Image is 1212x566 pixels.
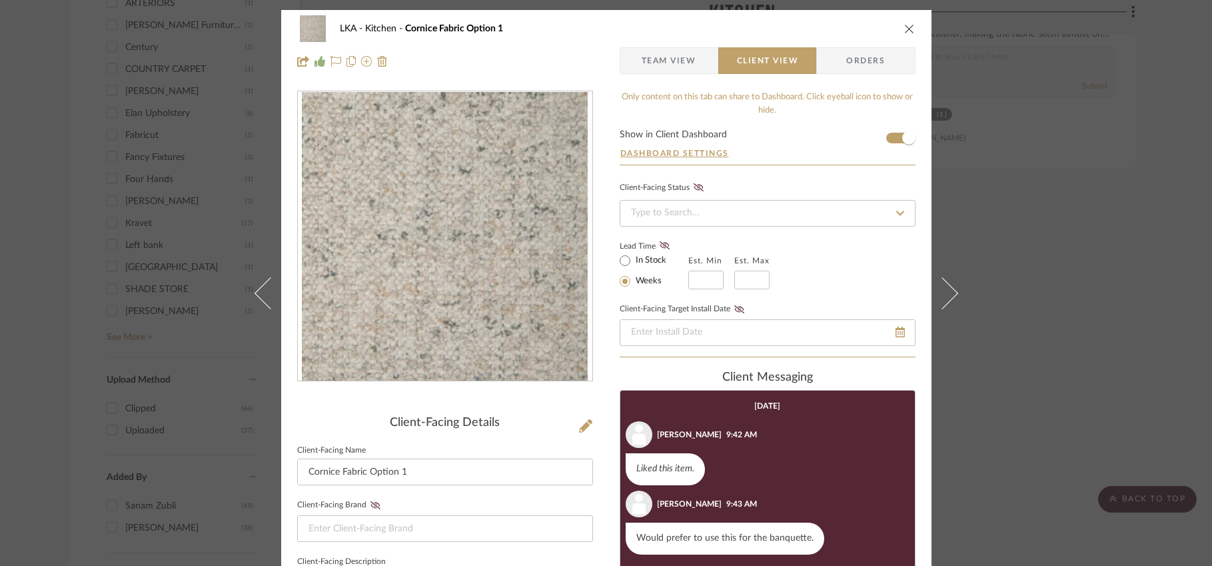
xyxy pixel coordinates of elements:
[633,255,666,267] label: In Stock
[626,453,705,485] div: Liked this item.
[620,181,708,195] div: Client-Facing Status
[297,447,366,454] label: Client-Facing Name
[298,92,592,381] div: 0
[754,401,780,411] div: [DATE]
[377,56,388,67] img: Remove from project
[297,416,593,431] div: Client-Facing Details
[620,252,688,289] mat-radio-group: Select item type
[302,92,588,381] img: f02fd33f-7479-49d2-a715-2e6651d4c4e8_436x436.jpg
[726,498,757,510] div: 9:43 AM
[726,429,757,441] div: 9:42 AM
[642,47,696,74] span: Team View
[620,305,748,314] label: Client-Facing Target Install Date
[620,91,915,117] div: Only content on this tab can share to Dashboard. Click eyeball icon to show or hide.
[366,501,384,510] button: Client-Facing Brand
[737,47,798,74] span: Client View
[657,498,722,510] div: [PERSON_NAME]
[340,24,365,33] span: LKA
[297,15,329,42] img: f02fd33f-7479-49d2-a715-2e6651d4c4e8_48x40.jpg
[297,501,384,510] label: Client-Facing Brand
[626,421,652,448] img: user_avatar.png
[297,559,386,565] label: Client-Facing Description
[656,239,674,253] button: Lead Time
[626,491,652,517] img: user_avatar.png
[688,256,722,265] label: Est. Min
[730,305,748,314] button: Client-Facing Target Install Date
[620,240,688,252] label: Lead Time
[620,147,730,159] button: Dashboard Settings
[297,459,593,485] input: Enter Client-Facing Item Name
[620,319,915,346] input: Enter Install Date
[620,200,915,227] input: Type to Search…
[633,275,662,287] label: Weeks
[620,371,915,385] div: client Messaging
[626,523,824,555] div: Would prefer to use this for the banquette.
[365,24,405,33] span: Kitchen
[297,515,593,542] input: Enter Client-Facing Brand
[657,429,722,441] div: [PERSON_NAME]
[405,24,503,33] span: Cornice Fabric Option 1
[904,23,915,35] button: close
[832,47,900,74] span: Orders
[734,256,770,265] label: Est. Max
